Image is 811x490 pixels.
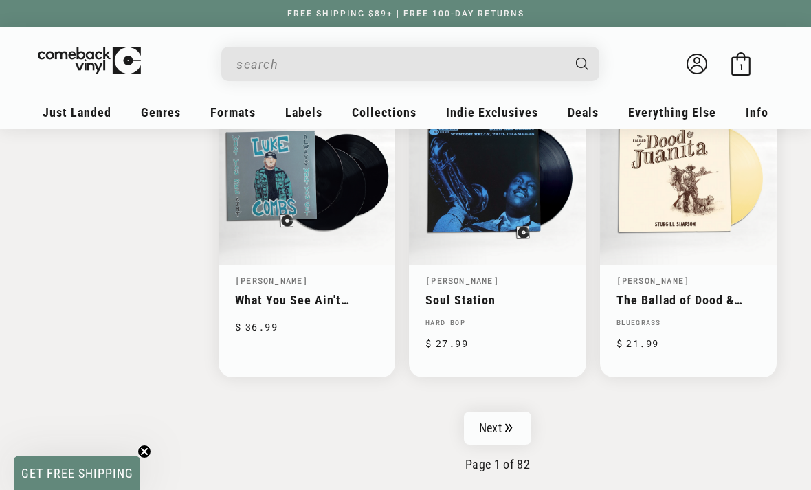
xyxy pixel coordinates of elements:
a: Next [464,412,531,445]
button: Search [564,47,601,81]
span: Info [746,105,768,120]
span: GET FREE SHIPPING [21,466,133,480]
div: Search [221,47,599,81]
span: 1 [739,62,744,72]
a: [PERSON_NAME] [425,275,499,286]
input: When autocomplete results are available use up and down arrows to review and enter to select [236,50,562,78]
a: What You See Ain't Always What You Get [235,293,379,307]
div: GET FREE SHIPPINGClose teaser [14,456,140,490]
span: Labels [285,105,322,120]
a: The Ballad of Dood & [PERSON_NAME] [616,293,760,307]
span: Deals [568,105,599,120]
span: Genres [141,105,181,120]
p: Page 1 of 82 [219,457,777,471]
a: FREE SHIPPING $89+ | FREE 100-DAY RETURNS [274,9,538,19]
a: Soul Station [425,293,569,307]
span: Just Landed [43,105,111,120]
span: Indie Exclusives [446,105,538,120]
span: Everything Else [628,105,716,120]
a: [PERSON_NAME] [616,275,690,286]
span: Formats [210,105,256,120]
span: Collections [352,105,416,120]
a: [PERSON_NAME] [235,275,309,286]
nav: Pagination [219,412,777,471]
button: Close teaser [137,445,151,458]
